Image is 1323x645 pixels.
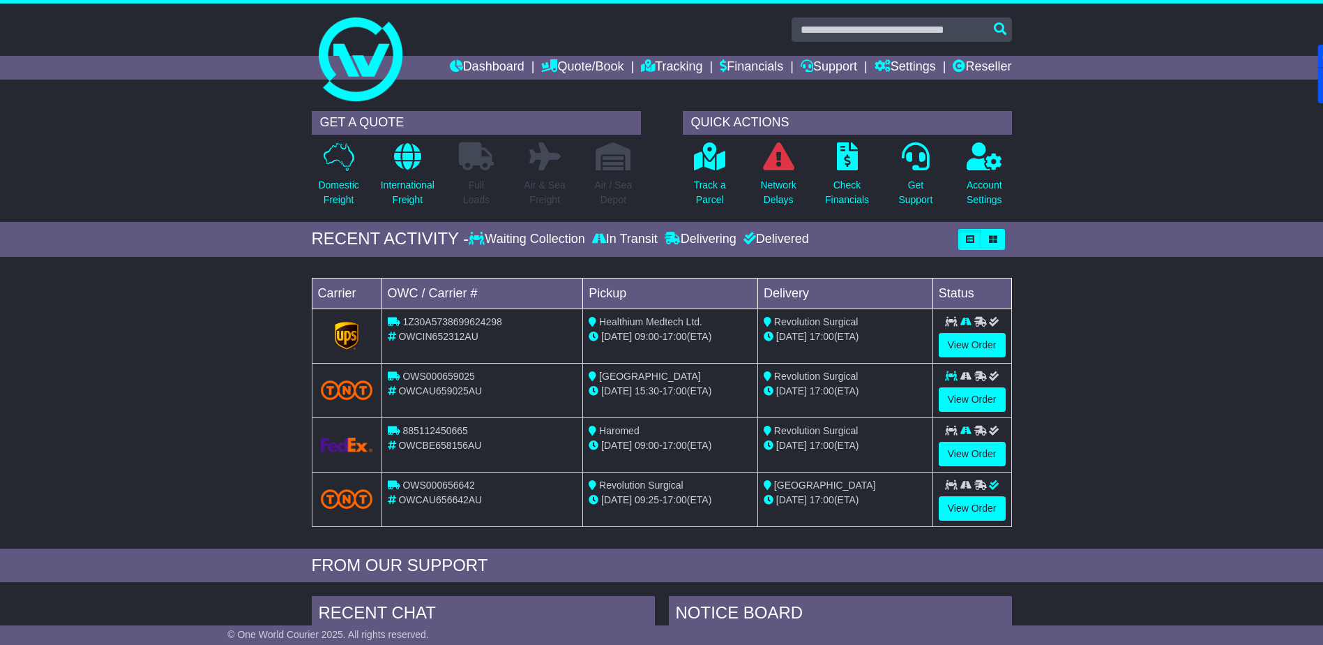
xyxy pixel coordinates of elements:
td: Carrier [312,278,381,309]
div: NOTICE BOARD [669,596,1012,634]
a: CheckFinancials [824,142,870,215]
span: Revolution Surgical [774,425,859,436]
p: Network Delays [760,178,796,207]
span: 17:00 [810,440,834,451]
p: Get Support [898,178,932,207]
a: NetworkDelays [759,142,796,215]
a: InternationalFreight [380,142,435,215]
span: Healthium Medtech Ltd. [599,316,702,327]
span: OWS000659025 [402,371,475,382]
td: Delivery [757,278,932,309]
span: OWCBE658156AU [398,440,481,451]
span: Revolution Surgical [599,480,683,491]
p: Track a Parcel [694,178,726,207]
div: (ETA) [764,329,927,344]
td: OWC / Carrier # [381,278,583,309]
a: Dashboard [450,56,524,80]
span: 17:00 [810,385,834,396]
span: 17:00 [810,494,834,505]
div: Waiting Collection [469,232,588,247]
div: (ETA) [764,384,927,399]
a: Tracking [641,56,702,80]
span: Haromed [599,425,640,436]
a: Support [801,56,857,80]
a: Quote/Book [541,56,623,80]
div: (ETA) [764,493,927,507]
span: OWS000656642 [402,480,475,491]
a: Financials [720,56,783,80]
span: [GEOGRAPHIC_DATA] [774,480,876,491]
span: [DATE] [776,331,807,342]
div: Delivering [661,232,740,247]
span: 17:00 [810,331,834,342]
div: - (ETA) [589,329,752,344]
div: FROM OUR SUPPORT [312,556,1012,576]
img: GetCarrierServiceLogo [321,438,373,452]
span: OWCAU659025AU [398,385,482,396]
p: Air & Sea Freight [524,178,566,207]
span: Revolution Surgical [774,316,859,327]
span: [DATE] [601,440,632,451]
p: Domestic Freight [318,178,358,207]
a: Track aParcel [693,142,727,215]
a: View Order [939,333,1006,357]
span: [GEOGRAPHIC_DATA] [599,371,701,382]
span: OWCIN652312AU [398,331,478,342]
span: [DATE] [776,494,807,505]
a: GetSupport [898,142,933,215]
div: RECENT CHAT [312,596,655,634]
p: Air / Sea Depot [595,178,633,207]
div: GET A QUOTE [312,111,641,135]
a: View Order [939,496,1006,521]
span: [DATE] [776,440,807,451]
span: [DATE] [601,385,632,396]
img: GetCarrierServiceLogo [335,322,358,350]
td: Pickup [583,278,758,309]
span: [DATE] [601,494,632,505]
span: © One World Courier 2025. All rights reserved. [227,629,429,640]
span: 09:25 [635,494,659,505]
span: [DATE] [601,331,632,342]
span: 1Z30A5738699624298 [402,316,501,327]
p: International Freight [381,178,434,207]
a: AccountSettings [966,142,1003,215]
span: OWCAU656642AU [398,494,482,505]
div: - (ETA) [589,438,752,453]
span: 17:00 [663,385,687,396]
span: Revolution Surgical [774,371,859,382]
p: Check Financials [825,178,869,207]
span: 17:00 [663,494,687,505]
div: In Transit [589,232,661,247]
div: - (ETA) [589,493,752,507]
span: 17:00 [663,440,687,451]
a: View Order [939,442,1006,466]
span: 09:00 [635,440,659,451]
td: Status [932,278,1011,309]
img: TNT_Domestic.png [321,489,373,508]
span: [DATE] [776,385,807,396]
p: Full Loads [459,178,494,207]
a: View Order [939,387,1006,412]
div: - (ETA) [589,384,752,399]
a: Settings [875,56,936,80]
div: QUICK ACTIONS [683,111,1012,135]
span: 15:30 [635,385,659,396]
img: TNT_Domestic.png [321,380,373,399]
span: 09:00 [635,331,659,342]
p: Account Settings [967,178,1002,207]
span: 17:00 [663,331,687,342]
a: Reseller [953,56,1011,80]
div: (ETA) [764,438,927,453]
div: Delivered [740,232,809,247]
div: RECENT ACTIVITY - [312,229,469,249]
a: DomesticFreight [317,142,359,215]
span: 885112450665 [402,425,467,436]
